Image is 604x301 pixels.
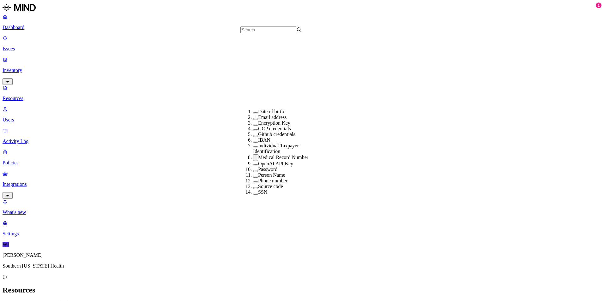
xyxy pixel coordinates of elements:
label: Github credentials [258,132,295,137]
label: Encryption Key [258,120,290,126]
p: Integrations [3,181,601,187]
p: Resources [3,96,601,101]
a: Inventory [3,57,601,84]
a: Settings [3,220,601,237]
div: 1 [596,3,601,8]
label: GCP credentials [258,126,291,131]
p: Users [3,117,601,123]
a: Integrations [3,171,601,198]
img: MIND [3,3,36,13]
p: Policies [3,160,601,166]
span: WI [3,242,9,247]
label: Medical Record Number [258,155,308,160]
a: Issues [3,35,601,52]
a: Users [3,106,601,123]
label: Email address [258,115,287,120]
a: MIND [3,3,601,14]
a: Policies [3,149,601,166]
p: Dashboard [3,25,601,30]
p: Issues [3,46,601,52]
label: Password [258,167,277,172]
p: What's new [3,210,601,215]
label: IBAN [258,137,270,143]
a: Dashboard [3,14,601,30]
a: Activity Log [3,128,601,144]
label: OpenAI API Key [258,161,293,166]
label: SSN [258,189,267,195]
label: Phone number [258,178,287,183]
a: What's new [3,199,601,215]
label: Date of birth [258,109,284,114]
label: Person Name [258,172,285,178]
label: Individual Taxpayer Identification [253,143,299,154]
input: Search [240,27,296,33]
h2: Resources [3,286,601,294]
p: Southern [US_STATE] Health [3,263,601,269]
p: Activity Log [3,139,601,144]
p: Settings [3,231,601,237]
p: Inventory [3,68,601,73]
a: Resources [3,85,601,101]
label: Source code [258,184,283,189]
